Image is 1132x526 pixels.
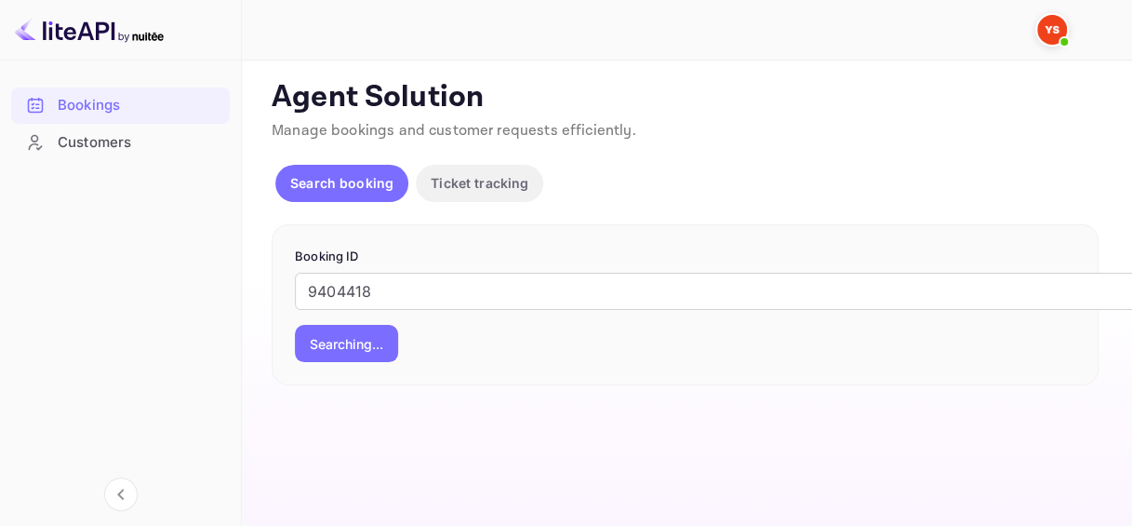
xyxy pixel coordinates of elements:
[431,173,528,193] p: Ticket tracking
[15,15,164,45] img: LiteAPI logo
[11,125,230,159] a: Customers
[11,88,230,124] div: Bookings
[58,95,220,116] div: Bookings
[11,88,230,122] a: Bookings
[295,325,398,362] button: Searching...
[104,478,138,511] button: Collapse navigation
[295,248,1075,266] p: Booking ID
[272,121,636,141] span: Manage bookings and customer requests efficiently.
[272,79,1099,116] p: Agent Solution
[11,125,230,161] div: Customers
[58,132,220,154] div: Customers
[1037,15,1067,45] img: Yandex Support
[290,173,393,193] p: Search booking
